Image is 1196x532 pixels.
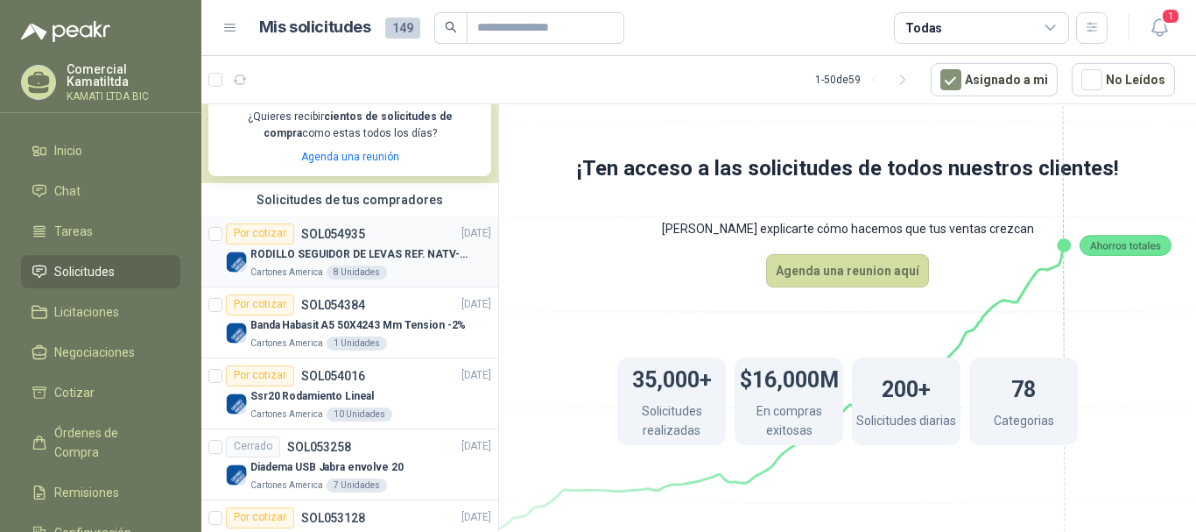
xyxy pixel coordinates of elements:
p: Cartones America [250,408,323,422]
div: 1 Unidades [327,337,387,351]
div: Por cotizar [226,223,294,245]
a: Inicio [21,134,180,167]
img: Company Logo [226,323,247,344]
div: Por cotizar [226,365,294,387]
span: Remisiones [54,483,119,502]
div: 8 Unidades [327,266,387,280]
img: Company Logo [226,465,247,486]
p: [DATE] [461,296,491,313]
a: Órdenes de Compra [21,416,180,469]
p: SOL054384 [301,299,365,311]
div: Por cotizar [226,507,294,528]
a: Por cotizarSOL054384[DATE] Company LogoBanda Habasit A5 50X4243 Mm Tension -2%Cartones America1 U... [201,287,498,358]
span: Negociaciones [54,343,135,362]
p: Cartones America [250,479,323,493]
span: Cotizar [54,383,95,402]
div: Cerrado [226,436,280,458]
div: 1 - 50 de 59 [815,66,917,94]
h1: $16,000M [740,358,839,397]
h1: 200+ [882,368,931,407]
button: Asignado a mi [931,63,1058,96]
p: [DATE] [461,225,491,242]
a: Licitaciones [21,295,180,329]
p: SOL053128 [301,512,365,524]
img: Logo peakr [21,21,110,42]
span: Chat [54,181,81,201]
p: En compras exitosas [735,401,843,444]
h1: Mis solicitudes [259,15,371,40]
div: Todas [905,18,942,38]
button: No Leídos [1072,63,1175,96]
a: Cotizar [21,376,180,409]
span: search [445,21,457,33]
p: Cartones America [250,266,323,280]
p: Comercial Kamatiltda [67,63,180,88]
img: Company Logo [226,252,247,273]
span: Licitaciones [54,302,119,322]
p: Ssr20 Rodamiento Lineal [250,388,374,405]
p: ¿Quieres recibir como estas todos los días? [219,109,481,142]
p: Cartones America [250,337,323,351]
h1: 78 [1011,368,1036,407]
a: Remisiones [21,476,180,509]
a: Negociaciones [21,336,180,369]
span: Tareas [54,222,93,241]
p: SOL054016 [301,370,365,382]
p: SOL053258 [287,441,351,453]
a: Agenda una reunión [301,151,399,163]
span: 149 [385,18,420,39]
div: Por cotizar [226,294,294,316]
b: cientos de solicitudes de compra [264,110,453,139]
p: [DATE] [461,438,491,455]
span: Solicitudes [54,262,115,281]
span: 1 [1161,8,1180,25]
p: Solicitudes diarias [856,411,956,435]
p: KAMATI LTDA BIC [67,91,180,102]
a: Por cotizarSOL054935[DATE] Company LogoRODILLO SEGUIDOR DE LEVAS REF. NATV-17-PPA [PERSON_NAME]Ca... [201,216,498,287]
p: Banda Habasit A5 50X4243 Mm Tension -2% [250,317,466,334]
div: 7 Unidades [327,479,387,493]
a: Tareas [21,215,180,248]
p: SOL054935 [301,228,365,240]
img: Company Logo [226,394,247,415]
div: Solicitudes de tus compradores [201,183,498,216]
div: 10 Unidades [327,408,392,422]
a: Solicitudes [21,255,180,288]
span: Inicio [54,141,82,160]
a: Por cotizarSOL054016[DATE] Company LogoSsr20 Rodamiento LinealCartones America10 Unidades [201,358,498,429]
p: Solicitudes realizadas [617,401,726,444]
p: Categorias [994,411,1054,435]
button: 1 [1143,12,1175,44]
span: Órdenes de Compra [54,423,164,462]
h1: 35,000+ [632,358,712,397]
p: RODILLO SEGUIDOR DE LEVAS REF. NATV-17-PPA [PERSON_NAME] [250,246,468,263]
a: Chat [21,174,180,208]
p: [DATE] [461,509,491,526]
p: Diadema USB Jabra envolve 20 [250,459,404,476]
p: [DATE] [461,367,491,384]
a: CerradoSOL053258[DATE] Company LogoDiadema USB Jabra envolve 20Cartones America7 Unidades [201,429,498,500]
button: Agenda una reunion aquí [766,254,929,287]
